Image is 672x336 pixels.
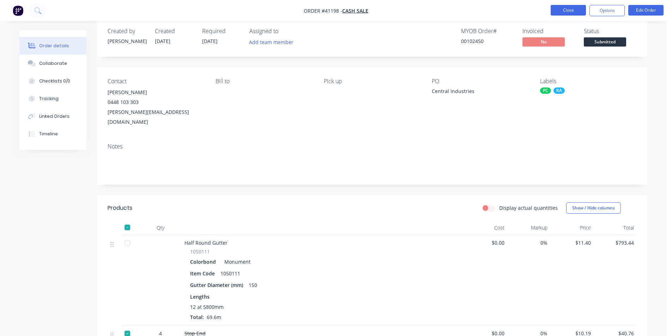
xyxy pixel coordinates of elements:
[19,90,86,108] button: Tracking
[39,113,69,120] div: Linked Orders
[39,43,69,49] div: Order details
[155,28,194,35] div: Created
[108,107,204,127] div: [PERSON_NAME][EMAIL_ADDRESS][DOMAIN_NAME]
[246,280,260,290] div: 150
[342,7,368,14] a: CASH SALE
[39,131,58,137] div: Timeline
[19,108,86,125] button: Linked Orders
[566,202,621,214] button: Show / Hide columns
[584,28,637,35] div: Status
[108,28,146,35] div: Created by
[39,96,59,102] div: Tracking
[204,314,224,320] span: 69.6m
[13,5,23,16] img: Factory
[108,97,204,107] div: 0448 103 303
[550,221,594,235] div: Price
[19,37,86,55] button: Order details
[461,37,514,45] div: 00102450
[589,5,625,16] button: Options
[190,303,224,311] span: 12 at 5800mm
[304,7,342,14] span: Order #41198 -
[218,268,243,279] div: 1050111
[108,78,204,85] div: Contact
[540,78,637,85] div: Labels
[467,239,504,246] span: $0.00
[597,239,634,246] span: $793.44
[464,221,507,235] div: Cost
[190,280,246,290] div: Gutter Diameter (mm)
[584,37,626,48] button: Submitted
[202,28,241,35] div: Required
[108,87,204,97] div: [PERSON_NAME]
[184,239,228,246] span: Half Round Gutter
[507,221,551,235] div: Markup
[155,38,170,44] span: [DATE]
[190,257,219,267] div: Colorbond
[108,204,132,212] div: Products
[324,78,420,85] div: Pick up
[139,221,182,235] div: Qty
[432,78,528,85] div: PO
[202,38,218,44] span: [DATE]
[432,87,520,97] div: Central Industries
[584,37,626,46] span: Submitted
[246,37,297,47] button: Add team member
[108,37,146,45] div: [PERSON_NAME]
[108,87,204,127] div: [PERSON_NAME]0448 103 303[PERSON_NAME][EMAIL_ADDRESS][DOMAIN_NAME]
[594,221,637,235] div: Total
[522,28,575,35] div: Invoiced
[499,204,558,212] label: Display actual quantities
[190,314,204,320] span: Total:
[249,28,320,35] div: Assigned to
[553,239,591,246] span: $11.40
[461,28,514,35] div: MYOB Order #
[216,78,312,85] div: Bill to
[249,37,297,47] button: Add team member
[190,293,210,300] span: Lengths
[190,248,210,255] span: 1050111
[553,87,565,94] div: RA
[551,5,586,16] button: Close
[39,78,70,84] div: Checklists 0/0
[19,72,86,90] button: Checklists 0/0
[222,257,250,267] div: Monument
[628,5,664,16] button: Edit Order
[522,37,565,46] span: No
[19,125,86,143] button: Timeline
[510,239,548,246] span: 0%
[39,60,67,67] div: Collaborate
[190,268,218,279] div: Item Code
[540,87,551,94] div: PC
[19,55,86,72] button: Collaborate
[108,143,637,150] div: Notes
